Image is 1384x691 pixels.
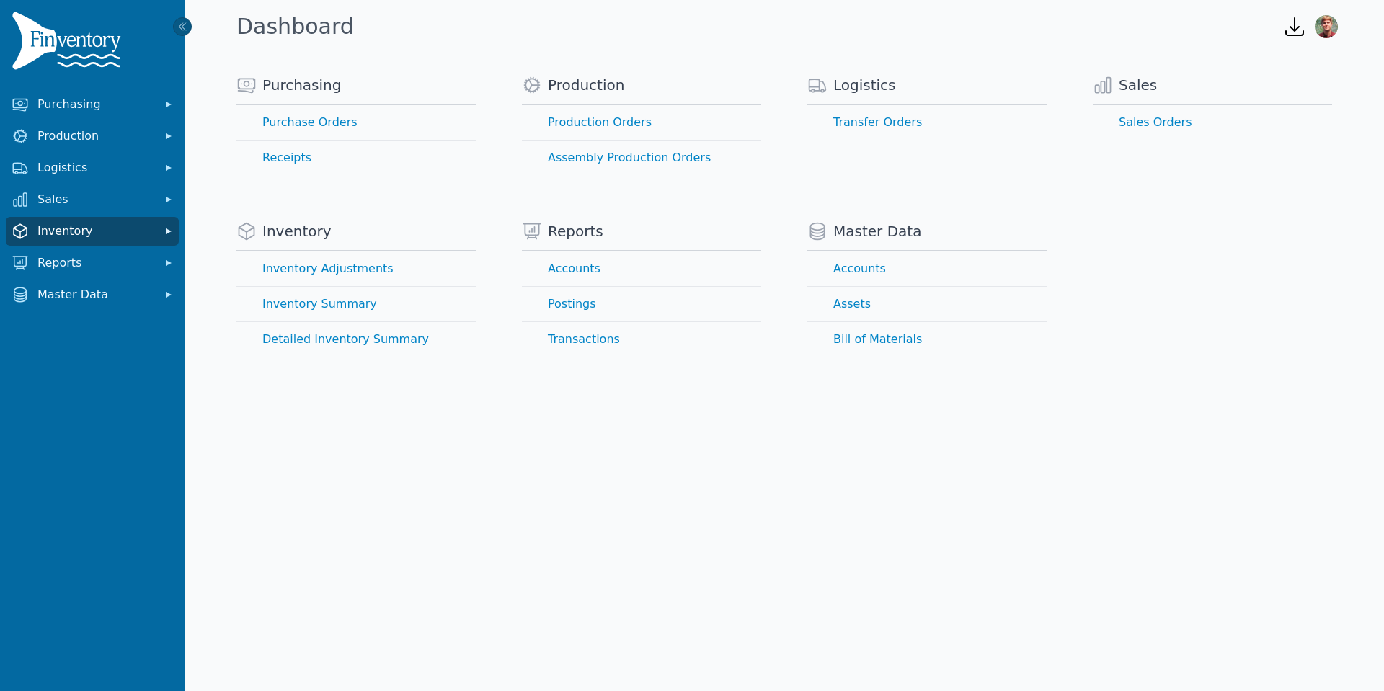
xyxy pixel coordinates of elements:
span: Reports [37,254,153,272]
a: Assets [807,287,1047,321]
span: Inventory [37,223,153,240]
span: Production [37,128,153,145]
a: Detailed Inventory Summary [236,322,476,357]
a: Inventory Adjustments [236,251,476,286]
a: Sales Orders [1093,105,1332,140]
a: Production Orders [522,105,761,140]
button: Reports [6,249,179,277]
a: Transfer Orders [807,105,1047,140]
span: Sales [37,191,153,208]
span: Production [548,75,624,95]
a: Receipts [236,141,476,175]
a: Bill of Materials [807,322,1047,357]
a: Purchase Orders [236,105,476,140]
a: Accounts [807,251,1047,286]
button: Inventory [6,217,179,246]
a: Transactions [522,322,761,357]
button: Master Data [6,280,179,309]
a: Inventory Summary [236,287,476,321]
img: Finventory [12,12,127,76]
img: Garrett Shevach [1315,15,1338,38]
span: Master Data [833,221,921,241]
button: Logistics [6,153,179,182]
button: Purchasing [6,90,179,119]
span: Purchasing [37,96,153,113]
span: Sales [1119,75,1157,95]
span: Master Data [37,286,153,303]
span: Reports [548,221,603,241]
h1: Dashboard [236,14,354,40]
span: Logistics [833,75,896,95]
button: Sales [6,185,179,214]
a: Assembly Production Orders [522,141,761,175]
a: Postings [522,287,761,321]
span: Logistics [37,159,153,177]
button: Production [6,122,179,151]
span: Inventory [262,221,332,241]
a: Accounts [522,251,761,286]
span: Purchasing [262,75,341,95]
